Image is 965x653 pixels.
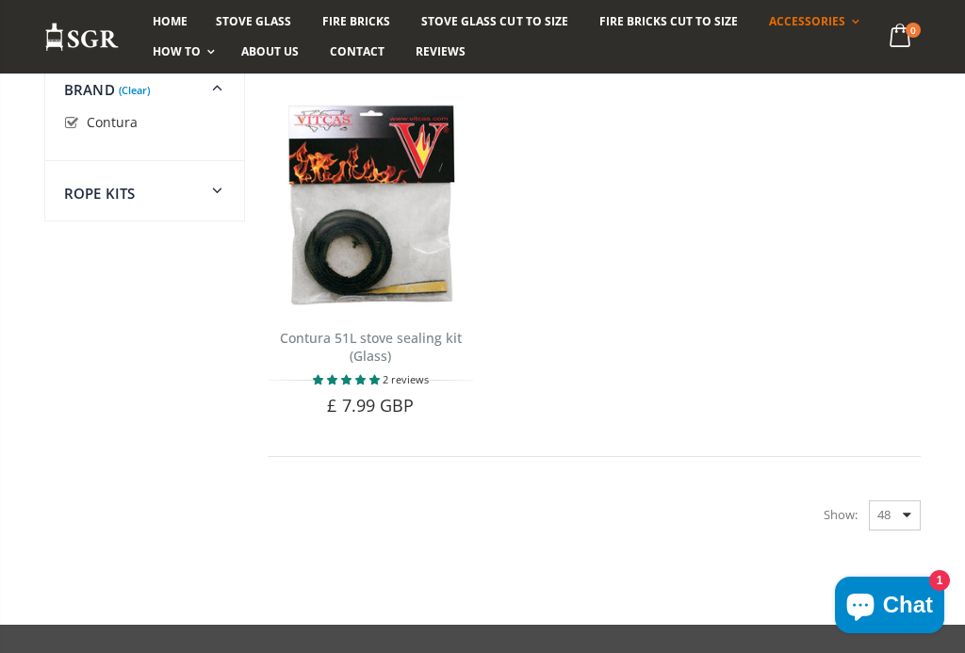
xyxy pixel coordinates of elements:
a: Fire Bricks [308,7,404,37]
a: Fire Bricks Cut To Size [585,7,752,37]
span: Home [153,13,188,29]
span: Reviews [416,43,466,59]
span: 0 [906,23,921,38]
a: Reviews [401,37,480,67]
img: Contura 51L stove glass Contura 51L stove glass bedding in tape [269,104,473,308]
a: 0 [882,19,921,56]
span: Rope Kits [64,184,135,203]
span: Brand [64,80,115,99]
span: 5.00 stars [313,372,383,386]
span: Stove Glass [216,13,291,29]
span: 2 reviews [383,372,429,386]
img: Stove Glass Replacement [44,22,120,53]
span: Accessories [769,13,845,29]
inbox-online-store-chat: Shopify online store chat [829,577,950,638]
span: Contact [330,43,384,59]
a: Stove Glass Cut To Size [407,7,581,37]
a: How To [139,37,224,67]
span: Fire Bricks Cut To Size [599,13,738,29]
span: How To [153,43,201,59]
span: Stove Glass Cut To Size [421,13,567,29]
a: Contura 51L stove sealing kit (Glass) [280,329,462,365]
span: About us [241,43,299,59]
a: About us [227,37,313,67]
a: Home [139,7,202,37]
a: Stove Glass [202,7,305,37]
span: Contura [87,113,138,131]
a: (Clear) [119,88,150,92]
a: Contact [316,37,399,67]
span: Show: [824,499,858,530]
span: £ 7.99 GBP [327,394,414,416]
span: Fire Bricks [322,13,390,29]
a: Accessories [755,7,869,37]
